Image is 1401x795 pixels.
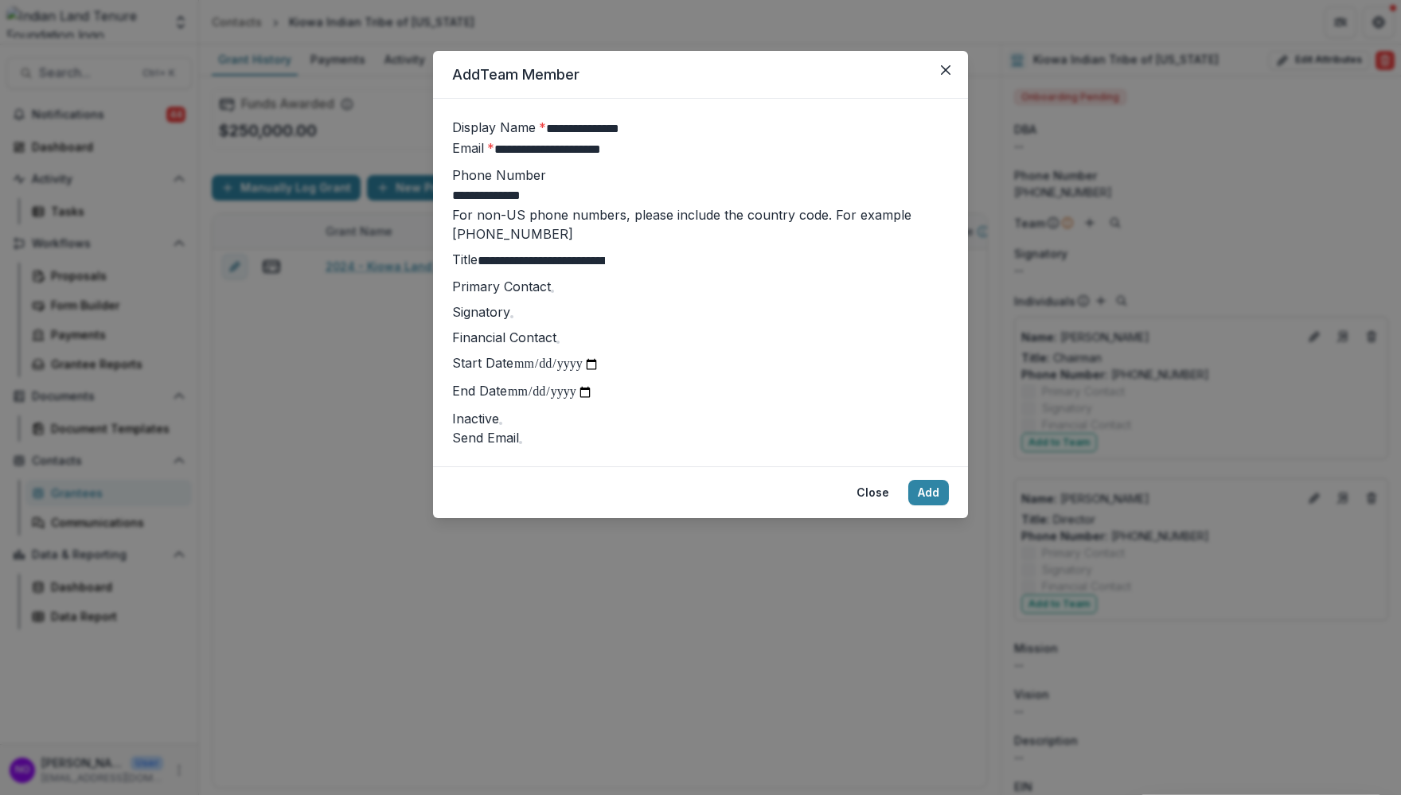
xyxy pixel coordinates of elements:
[452,251,478,267] label: Title
[452,205,949,244] div: For non-US phone numbers, please include the country code. For example [PHONE_NUMBER]
[452,119,546,135] label: Display Name
[452,279,551,294] label: Primary Contact
[452,140,494,156] label: Email
[452,355,513,371] label: Start Date
[433,51,968,99] header: Add Team Member
[452,430,519,446] label: Send Email
[452,304,510,320] label: Signatory
[452,383,507,399] label: End Date
[452,167,546,183] label: Phone Number
[452,411,499,427] label: Inactive
[933,57,958,83] button: Close
[847,480,899,505] button: Close
[452,329,556,345] label: Financial Contact
[908,480,949,505] button: Add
